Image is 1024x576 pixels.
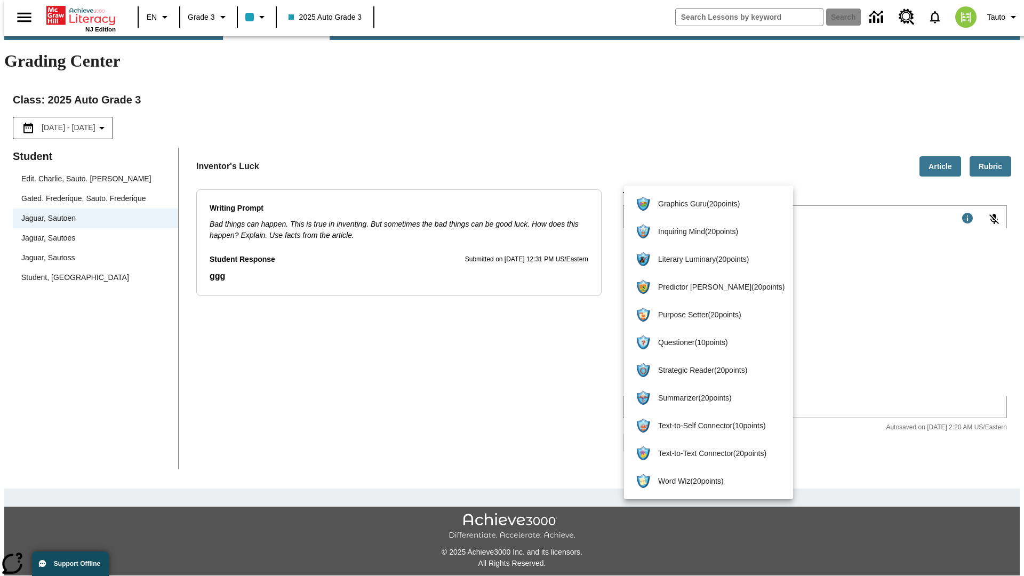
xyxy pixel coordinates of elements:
[637,391,650,405] img: summarizer.gif
[637,252,650,266] img: literaryluminary.gif
[658,337,785,348] span: Questioner ( 10 points )
[658,365,785,376] span: Strategic Reader ( 20 points )
[637,419,650,433] img: text2selfconnector.gif
[658,309,785,321] span: Purpose Setter ( 20 points )
[658,448,785,459] span: Text-to-Text Connector ( 20 points )
[624,186,793,499] ul: Achievements
[637,335,650,349] img: questioner.gif
[658,476,785,487] span: Word Wiz ( 20 points )
[658,198,785,210] span: Graphics Guru ( 20 points )
[637,446,650,460] img: text2textconnector.gif
[637,308,650,322] img: purposesetter.gif
[658,282,785,293] span: Predictor [PERSON_NAME] ( 20 points )
[637,225,650,238] img: inquiringmind.gif
[637,363,650,377] img: strategicreader.gif
[658,393,785,404] span: Summarizer ( 20 points )
[637,474,650,488] img: wordwiz.gif
[658,420,785,431] span: Text-to-Self Connector ( 10 points )
[637,280,650,294] img: predictorvictor.gif
[658,254,785,265] span: Literary Luminary ( 20 points )
[4,9,156,18] body: Type your response here.
[658,226,785,237] span: Inquiring Mind ( 20 points )
[637,197,650,211] img: graphicsguru.gif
